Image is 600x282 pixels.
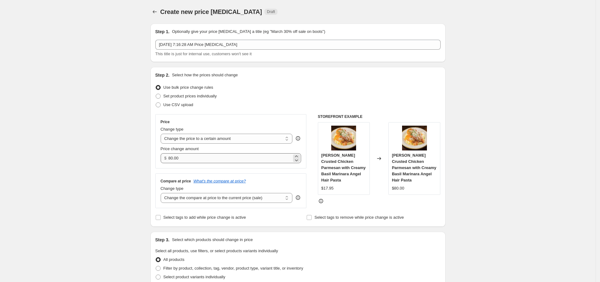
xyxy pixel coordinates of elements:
[172,29,325,35] p: Optionally give your price [MEDICAL_DATA] a title (eg "March 30% off sale on boots")
[314,215,404,220] span: Select tags to remove while price change is active
[163,275,225,279] span: Select product variants individually
[321,185,334,191] div: $17.95
[164,156,167,160] span: $
[161,186,184,191] span: Change type
[392,185,404,191] div: $80.00
[161,127,184,132] span: Change type
[295,195,301,201] div: help
[155,51,252,56] span: This title is just for internal use, customers won't see it
[194,179,246,183] button: What's the compare at price?
[321,153,366,182] span: [PERSON_NAME] Crusted Chicken Parmesan with Creamy Basil Marinara Angel Hair Pasta
[155,29,170,35] h2: Step 1.
[267,9,275,14] span: Draft
[172,237,253,243] p: Select which products should change in price
[163,102,193,107] span: Use CSV upload
[295,135,301,141] div: help
[163,94,217,98] span: Set product prices individually
[161,146,199,151] span: Price change amount
[161,179,191,184] h3: Compare at price
[163,85,213,90] span: Use bulk price change rules
[155,248,278,253] span: Select all products, use filters, or select products variants individually
[150,7,159,16] button: Price change jobs
[163,266,303,271] span: Filter by product, collection, tag, vendor, product type, variant title, or inventory
[155,72,170,78] h2: Step 2.
[163,257,185,262] span: All products
[161,119,170,124] h3: Price
[163,215,246,220] span: Select tags to add while price change is active
[392,153,436,182] span: [PERSON_NAME] Crusted Chicken Parmesan with Creamy Basil Marinara Angel Hair Pasta
[318,114,441,119] h6: STOREFRONT EXAMPLE
[155,40,441,50] input: 30% off holiday sale
[155,237,170,243] h2: Step 3.
[160,8,262,15] span: Create new price [MEDICAL_DATA]
[331,126,356,150] img: Chicken-Parmesan-2_80x.jpg
[168,153,292,163] input: 80.00
[172,72,238,78] p: Select how the prices should change
[402,126,427,150] img: Chicken-Parmesan-2_80x.jpg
